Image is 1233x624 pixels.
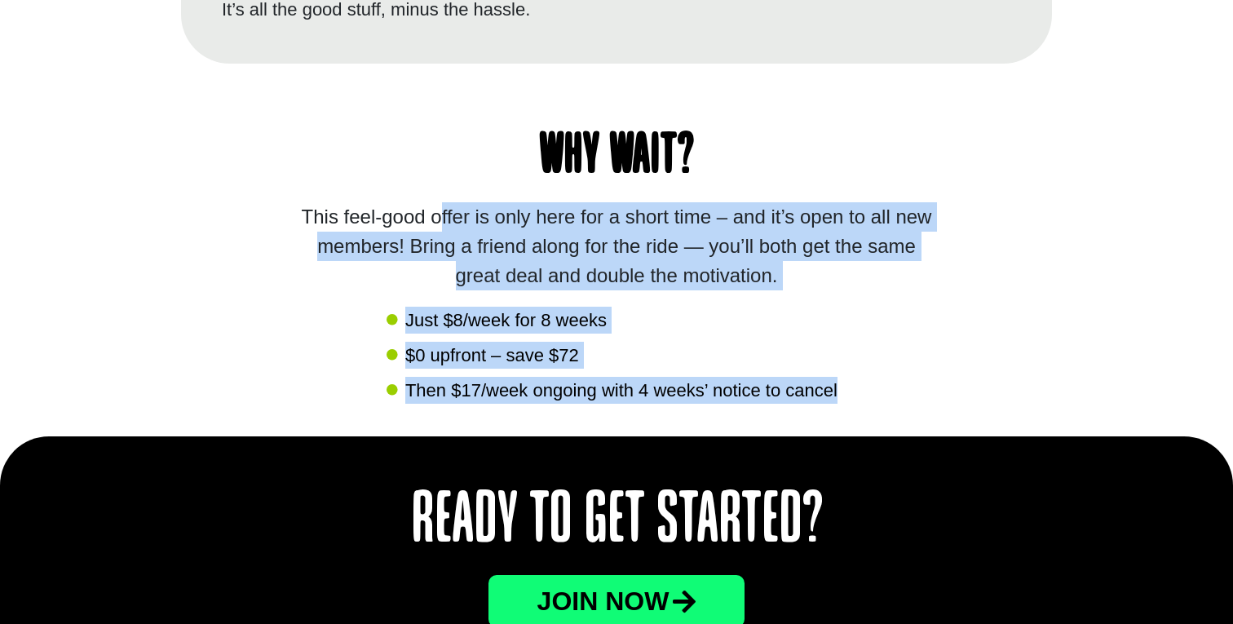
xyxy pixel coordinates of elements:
[537,588,670,614] span: JOin now
[250,485,983,559] h2: Ready to Get Started?
[401,377,837,404] span: Then $17/week ongoing with 4 weeks’ notice to cancel
[294,202,939,290] div: This feel-good offer is only here for a short time – and it’s open to all new members! Bring a fr...
[214,129,1019,186] h1: Why wait?
[401,307,607,334] span: Just $8/week for 8 weeks
[401,342,579,369] span: $0 upfront – save $72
